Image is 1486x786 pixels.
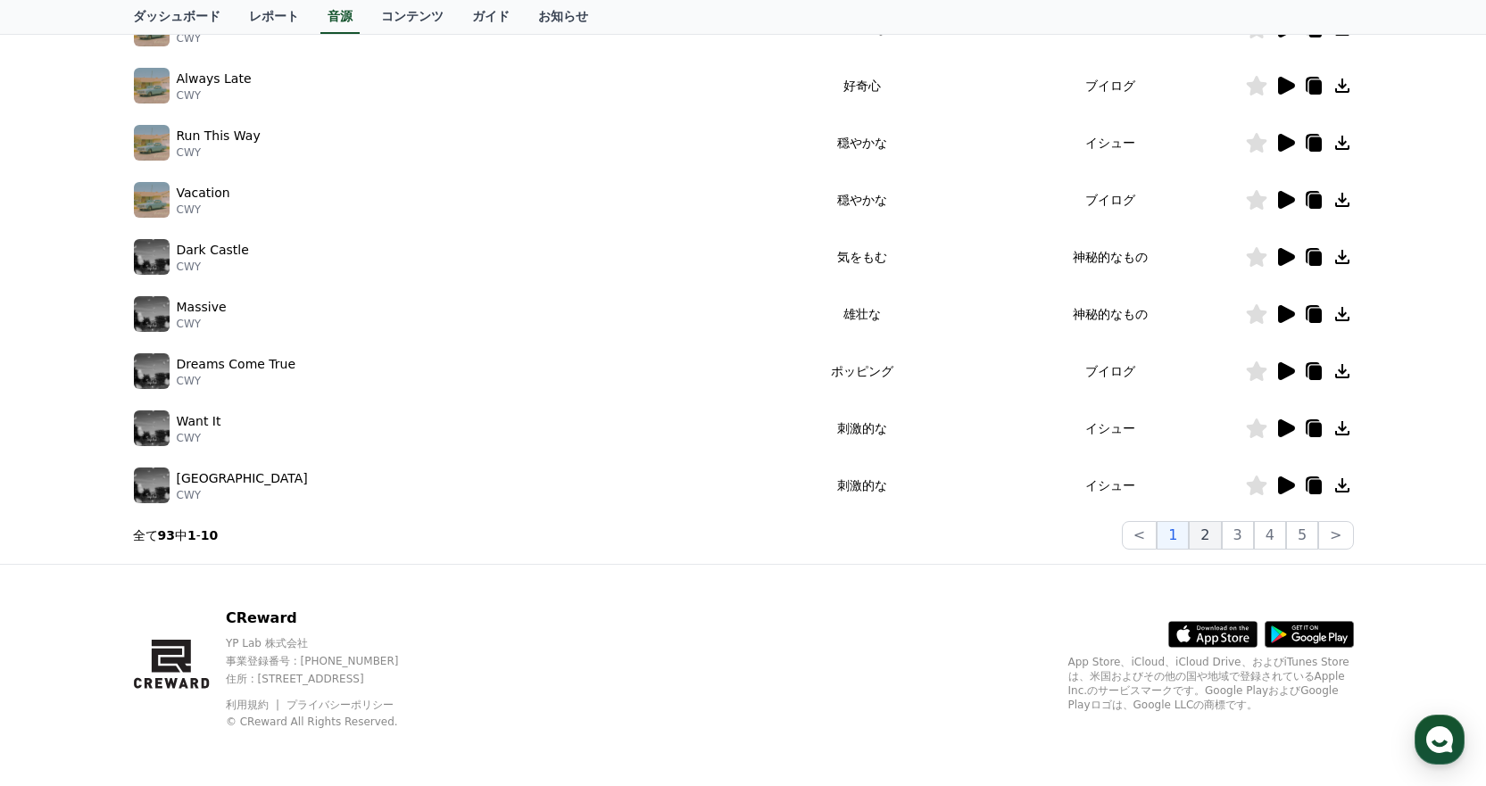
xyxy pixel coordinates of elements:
[230,566,343,610] a: Settings
[226,715,434,729] p: © CReward All Rights Reserved.
[975,57,1245,114] td: ブイログ
[134,296,170,332] img: music
[226,654,434,668] p: 事業登録番号 : [PHONE_NUMBER]
[286,699,394,711] a: プライバシーポリシー
[975,400,1245,457] td: イシュー
[177,127,261,145] p: Run This Way
[226,672,434,686] p: 住所 : [STREET_ADDRESS]
[201,528,218,542] strong: 10
[226,608,434,629] p: CReward
[177,317,227,331] p: CWY
[133,526,219,544] p: 全て 中 -
[5,566,118,610] a: Home
[264,592,308,607] span: Settings
[226,636,434,650] p: YP Lab 株式会社
[177,70,252,88] p: Always Late
[177,184,230,203] p: Vacation
[1254,521,1286,550] button: 4
[750,171,975,228] td: 穏やかな
[226,699,282,711] a: 利用規約
[158,528,175,542] strong: 93
[975,114,1245,171] td: イシュー
[750,228,975,285] td: 気をもむ
[975,285,1245,343] td: 神秘的なもの
[750,343,975,400] td: ポッピング
[134,410,170,446] img: music
[177,469,308,488] p: [GEOGRAPHIC_DATA]
[1157,521,1189,550] button: 1
[177,488,308,502] p: CWY
[177,88,252,103] p: CWY
[1189,521,1221,550] button: 2
[134,239,170,275] img: music
[177,412,221,431] p: Want It
[177,298,227,317] p: Massive
[975,171,1245,228] td: ブイログ
[1222,521,1254,550] button: 3
[750,457,975,514] td: 刺激的な
[975,457,1245,514] td: イシュー
[750,400,975,457] td: 刺激的な
[177,374,296,388] p: CWY
[1318,521,1353,550] button: >
[177,241,249,260] p: Dark Castle
[187,528,196,542] strong: 1
[975,343,1245,400] td: ブイログ
[975,228,1245,285] td: 神秘的なもの
[177,260,249,274] p: CWY
[134,467,170,503] img: music
[134,353,170,389] img: music
[177,145,261,160] p: CWY
[177,431,221,445] p: CWY
[46,592,77,607] span: Home
[1286,521,1318,550] button: 5
[1068,655,1354,712] p: App Store、iCloud、iCloud Drive、およびiTunes Storeは、米国およびその他の国や地域で登録されているApple Inc.のサービスマークです。Google P...
[750,285,975,343] td: 雄壮な
[134,68,170,103] img: music
[177,203,230,217] p: CWY
[134,125,170,161] img: music
[134,182,170,218] img: music
[118,566,230,610] a: Messages
[1122,521,1157,550] button: <
[177,31,267,46] p: CWY
[148,593,201,608] span: Messages
[750,57,975,114] td: 好奇心
[177,355,296,374] p: Dreams Come True
[750,114,975,171] td: 穏やかな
